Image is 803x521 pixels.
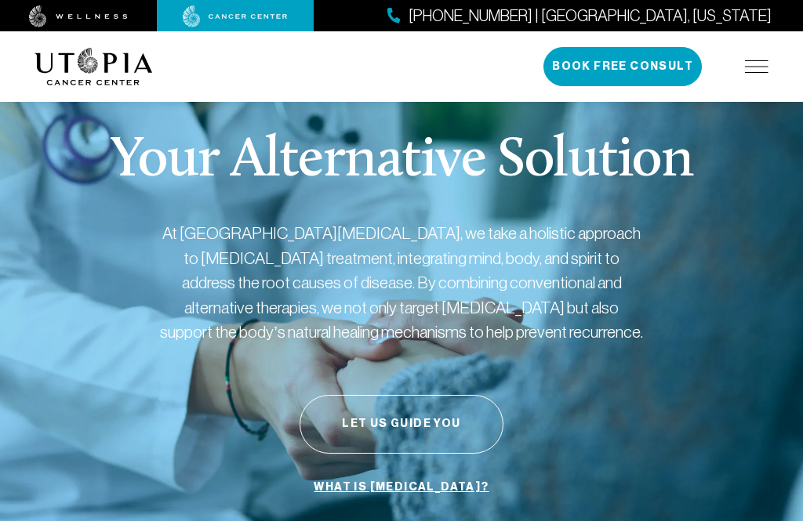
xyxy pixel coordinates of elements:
[387,5,772,27] a: [PHONE_NUMBER] | [GEOGRAPHIC_DATA], [US_STATE]
[409,5,772,27] span: [PHONE_NUMBER] | [GEOGRAPHIC_DATA], [US_STATE]
[29,5,128,27] img: wellness
[35,48,153,85] img: logo
[310,472,492,502] a: What is [MEDICAL_DATA]?
[158,221,645,345] p: At [GEOGRAPHIC_DATA][MEDICAL_DATA], we take a holistic approach to [MEDICAL_DATA] treatment, inte...
[300,395,503,454] button: Let Us Guide You
[110,133,692,190] p: Your Alternative Solution
[543,47,702,86] button: Book Free Consult
[183,5,288,27] img: cancer center
[745,60,768,73] img: icon-hamburger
